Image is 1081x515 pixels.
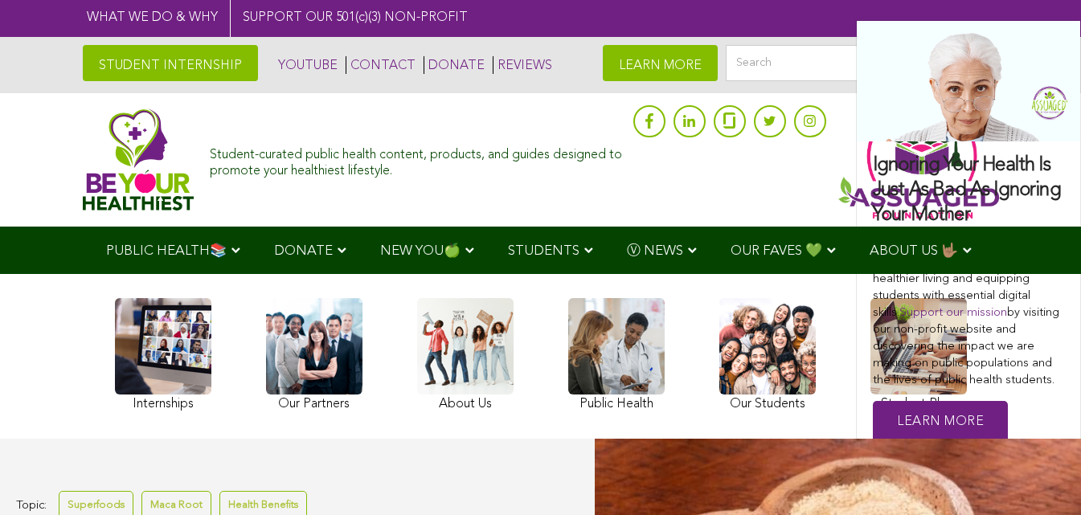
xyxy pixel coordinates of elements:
[83,108,194,210] img: Assuaged
[210,140,624,178] div: Student-curated public health content, products, and guides designed to promote your healthiest l...
[726,45,999,81] input: Search
[274,56,338,74] a: YOUTUBE
[873,401,1008,443] a: Learn More
[493,56,552,74] a: REVIEWS
[346,56,416,74] a: CONTACT
[870,244,958,258] span: ABOUT US 🤟🏽
[838,101,999,219] img: Assuaged App
[83,45,258,81] a: STUDENT INTERNSHIP
[106,244,227,258] span: PUBLIC HEALTH📚
[380,244,461,258] span: NEW YOU🍏
[731,244,822,258] span: OUR FAVES 💚
[424,56,485,74] a: DONATE
[723,112,735,129] img: glassdoor
[83,227,999,274] div: Navigation Menu
[274,244,333,258] span: DONATE
[627,244,683,258] span: Ⓥ NEWS
[1001,438,1081,515] iframe: Chat Widget
[603,45,718,81] a: LEARN MORE
[508,244,579,258] span: STUDENTS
